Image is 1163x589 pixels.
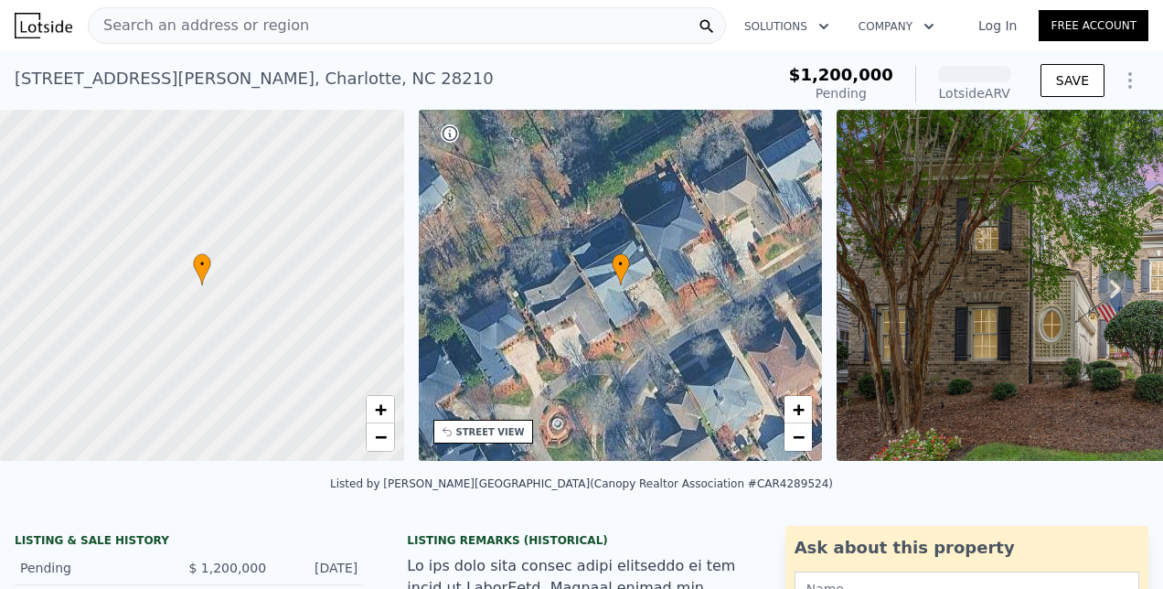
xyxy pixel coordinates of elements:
[330,477,833,490] div: Listed by [PERSON_NAME][GEOGRAPHIC_DATA] (Canopy Realtor Association #CAR4289524)
[367,423,394,451] a: Zoom out
[456,425,525,439] div: STREET VIEW
[374,398,386,421] span: +
[844,10,949,43] button: Company
[281,559,357,577] div: [DATE]
[793,425,805,448] span: −
[784,423,812,451] a: Zoom out
[374,425,386,448] span: −
[1040,64,1104,97] button: SAVE
[793,398,805,421] span: +
[938,84,1011,102] div: Lotside ARV
[1112,62,1148,99] button: Show Options
[188,561,266,575] span: $ 1,200,000
[612,253,630,285] div: •
[784,396,812,423] a: Zoom in
[789,84,893,102] div: Pending
[15,66,494,91] div: [STREET_ADDRESS][PERSON_NAME] , Charlotte , NC 28210
[956,16,1039,35] a: Log In
[15,13,72,38] img: Lotside
[795,535,1139,561] div: Ask about this property
[367,396,394,423] a: Zoom in
[89,15,309,37] span: Search an address or region
[20,559,174,577] div: Pending
[407,533,755,548] div: Listing Remarks (Historical)
[15,533,363,552] div: LISTING & SALE HISTORY
[1039,10,1148,41] a: Free Account
[789,65,893,84] span: $1,200,000
[193,253,211,285] div: •
[612,256,630,273] span: •
[730,10,844,43] button: Solutions
[193,256,211,273] span: •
